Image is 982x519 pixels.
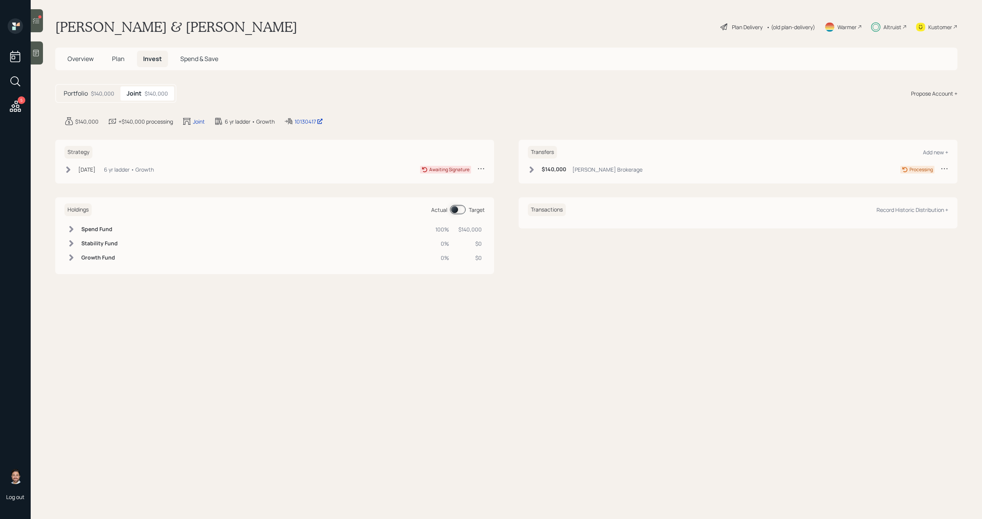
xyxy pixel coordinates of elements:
[64,146,92,159] h6: Strategy
[837,23,857,31] div: Warmer
[180,55,218,63] span: Spend & Save
[68,55,94,63] span: Overview
[431,206,447,214] div: Actual
[104,165,154,174] div: 6 yr ladder • Growth
[469,206,485,214] div: Target
[528,203,566,216] h6: Transactions
[81,226,118,233] h6: Spend Fund
[911,89,957,98] div: Propose Account +
[64,203,92,216] h6: Holdings
[429,166,470,173] div: Awaiting Signature
[55,18,297,35] h1: [PERSON_NAME] & [PERSON_NAME]
[91,89,114,98] div: $140,000
[528,146,557,159] h6: Transfers
[928,23,952,31] div: Kustomer
[112,55,125,63] span: Plan
[542,166,566,173] h6: $140,000
[145,89,168,98] div: $140,000
[435,254,449,262] div: 0%
[225,117,275,126] div: 6 yr ladder • Growth
[877,206,948,213] div: Record Historic Distribution +
[127,90,142,97] h5: Joint
[81,255,118,261] h6: Growth Fund
[766,23,815,31] div: • (old plan-delivery)
[75,117,99,126] div: $140,000
[193,117,205,126] div: Joint
[119,117,173,126] div: +$140,000 processing
[572,165,643,174] div: [PERSON_NAME] Brokerage
[458,254,482,262] div: $0
[910,166,933,173] div: Processing
[8,469,23,484] img: michael-russo-headshot.png
[78,165,96,174] div: [DATE]
[435,240,449,248] div: 0%
[6,493,25,501] div: Log out
[81,240,118,247] h6: Stability Fund
[458,225,482,233] div: $140,000
[64,90,88,97] h5: Portfolio
[18,96,25,104] div: 5
[143,55,162,63] span: Invest
[923,149,948,156] div: Add new +
[435,225,449,233] div: 100%
[295,117,323,126] div: 10130417
[732,23,763,31] div: Plan Delivery
[883,23,901,31] div: Altruist
[458,240,482,248] div: $0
